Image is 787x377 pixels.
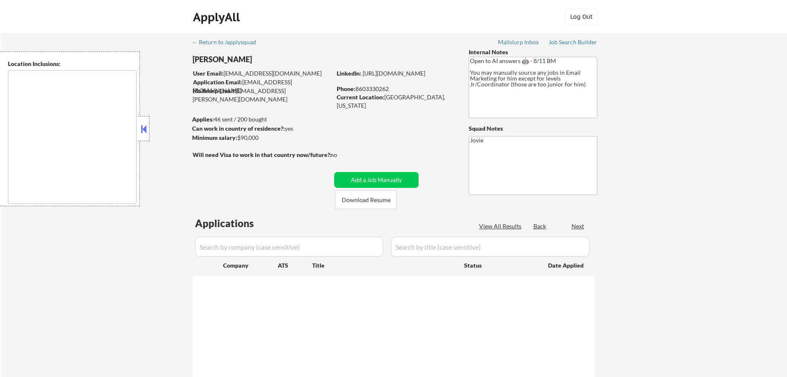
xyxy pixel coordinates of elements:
div: [EMAIL_ADDRESS][DOMAIN_NAME] [193,78,331,94]
input: Search by title (case sensitive) [391,237,589,257]
strong: Current Location: [337,94,384,101]
div: $90,000 [192,134,331,142]
a: [URL][DOMAIN_NAME] [363,70,425,77]
strong: Can work in country of residence?: [192,125,285,132]
strong: Minimum salary: [192,134,237,141]
strong: Mailslurp Email: [193,87,236,94]
div: Location Inclusions: [8,60,137,68]
div: ← Return to /applysquad [192,39,264,45]
div: Back [533,222,547,230]
div: Date Applied [548,261,585,270]
strong: Phone: [337,85,355,92]
div: Applications [195,218,278,228]
div: 8603330262 [337,85,455,93]
input: Search by company (case sensitive) [195,237,383,257]
div: Status [464,258,536,273]
a: Job Search Builder [548,39,597,47]
strong: LinkedIn: [337,70,361,77]
div: View All Results [479,222,524,230]
strong: User Email: [193,70,223,77]
button: Log Out [565,8,598,25]
div: Job Search Builder [548,39,597,45]
a: Mailslurp Inbox [498,39,540,47]
a: ← Return to /applysquad [192,39,264,47]
strong: Applies: [192,116,214,123]
div: Mailslurp Inbox [498,39,540,45]
strong: Application Email: [193,78,242,86]
div: Title [312,261,456,270]
button: Download Resume [335,190,397,209]
strong: Will need Visa to work in that country now/future?: [193,151,332,158]
div: Internal Notes [469,48,597,56]
div: 46 sent / 200 bought [192,115,331,124]
div: [EMAIL_ADDRESS][PERSON_NAME][DOMAIN_NAME] [193,87,331,103]
div: yes [192,124,329,133]
div: ATS [278,261,312,270]
div: [EMAIL_ADDRESS][DOMAIN_NAME] [193,69,331,78]
div: no [330,151,354,159]
div: [PERSON_NAME] [193,54,364,65]
div: ApplyAll [193,10,242,24]
div: Company [223,261,278,270]
button: Add a Job Manually [334,172,419,188]
div: Squad Notes [469,124,597,133]
div: Next [571,222,585,230]
div: [GEOGRAPHIC_DATA], [US_STATE] [337,93,455,109]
